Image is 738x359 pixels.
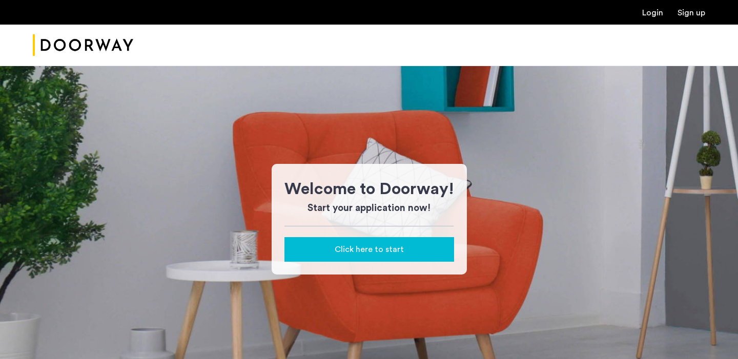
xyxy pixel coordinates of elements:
[284,201,454,216] h3: Start your application now!
[284,177,454,201] h1: Welcome to Doorway!
[335,243,404,256] span: Click here to start
[284,237,454,262] button: button
[33,26,133,65] a: Cazamio Logo
[642,9,663,17] a: Login
[33,26,133,65] img: logo
[678,9,705,17] a: Registration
